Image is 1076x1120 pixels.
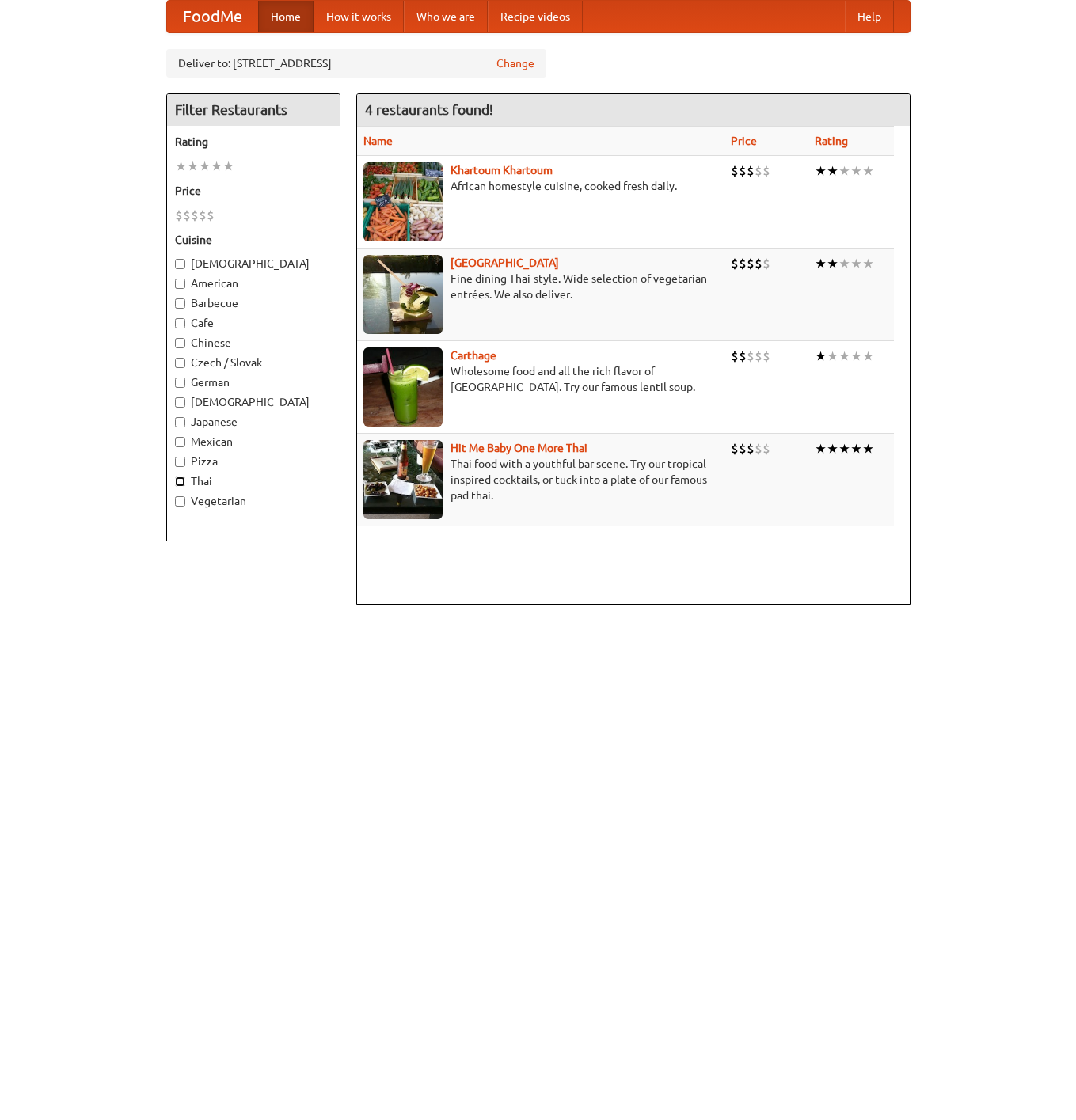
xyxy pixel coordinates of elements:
[451,164,553,177] a: Khartoum Khartoum
[363,178,718,194] p: African homestyle cuisine, cooked fresh daily.
[827,347,838,365] li: ★
[363,456,718,503] p: Thai food with a youthful bar scene. Try our tropical inspired cocktails, or tuck into a plate of...
[762,440,770,457] li: $
[363,271,718,302] p: Fine dining Thai-style. Wide selection of vegetarian entrées. We also deliver.
[175,315,332,331] label: Cafe
[731,440,739,457] li: $
[363,440,443,519] img: babythai.jpg
[175,496,185,507] input: Vegetarian
[862,440,874,457] li: ★
[827,440,838,457] li: ★
[363,363,718,395] p: Wholesome food and all the rich flavor of [GEOGRAPHIC_DATA]. Try our famous lentil soup.
[731,135,757,147] a: Price
[755,255,762,272] li: $
[183,207,191,224] li: $
[747,440,755,457] li: $
[175,473,332,489] label: Thai
[175,454,332,469] label: Pizza
[850,440,862,457] li: ★
[175,275,332,291] label: American
[199,158,211,175] li: ★
[815,347,827,365] li: ★
[815,440,827,457] li: ★
[827,255,838,272] li: ★
[862,255,874,272] li: ★
[363,255,443,334] img: satay.jpg
[451,256,559,269] a: [GEOGRAPHIC_DATA]
[862,162,874,180] li: ★
[363,135,393,147] a: Name
[451,442,587,454] b: Hit Me Baby One More Thai
[175,279,185,289] input: American
[731,255,739,272] li: $
[747,347,755,365] li: $
[175,318,185,328] input: Cafe
[175,207,183,224] li: $
[731,347,739,365] li: $
[175,259,185,269] input: [DEMOGRAPHIC_DATA]
[815,255,827,272] li: ★
[363,347,443,427] img: carthage.jpg
[175,434,332,450] label: Mexican
[838,255,850,272] li: ★
[175,338,185,348] input: Chinese
[755,162,762,180] li: $
[488,1,583,32] a: Recipe videos
[175,358,185,368] input: Czech / Slovak
[207,207,215,224] li: $
[175,232,332,248] h5: Cuisine
[815,135,848,147] a: Rating
[731,162,739,180] li: $
[187,158,199,175] li: ★
[175,183,332,199] h5: Price
[175,335,332,351] label: Chinese
[862,347,874,365] li: ★
[175,355,332,370] label: Czech / Slovak
[191,207,199,224] li: $
[175,256,332,271] label: [DEMOGRAPHIC_DATA]
[211,158,222,175] li: ★
[167,94,340,126] h4: Filter Restaurants
[365,102,493,117] ng-pluralize: 4 restaurants found!
[175,158,187,175] li: ★
[762,255,770,272] li: $
[838,162,850,180] li: ★
[739,162,747,180] li: $
[755,440,762,457] li: $
[404,1,488,32] a: Who we are
[175,476,185,487] input: Thai
[747,255,755,272] li: $
[739,440,747,457] li: $
[175,298,185,309] input: Barbecue
[762,347,770,365] li: $
[451,349,496,362] a: Carthage
[850,162,862,180] li: ★
[175,457,185,467] input: Pizza
[175,378,185,388] input: German
[314,1,404,32] a: How it works
[175,417,185,427] input: Japanese
[755,347,762,365] li: $
[850,255,862,272] li: ★
[222,158,234,175] li: ★
[199,207,207,224] li: $
[175,414,332,430] label: Japanese
[496,55,534,71] a: Change
[363,162,443,241] img: khartoum.jpg
[166,49,546,78] div: Deliver to: [STREET_ADDRESS]
[258,1,314,32] a: Home
[747,162,755,180] li: $
[845,1,894,32] a: Help
[167,1,258,32] a: FoodMe
[762,162,770,180] li: $
[838,347,850,365] li: ★
[175,295,332,311] label: Barbecue
[175,493,332,509] label: Vegetarian
[175,394,332,410] label: [DEMOGRAPHIC_DATA]
[739,255,747,272] li: $
[850,347,862,365] li: ★
[175,397,185,408] input: [DEMOGRAPHIC_DATA]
